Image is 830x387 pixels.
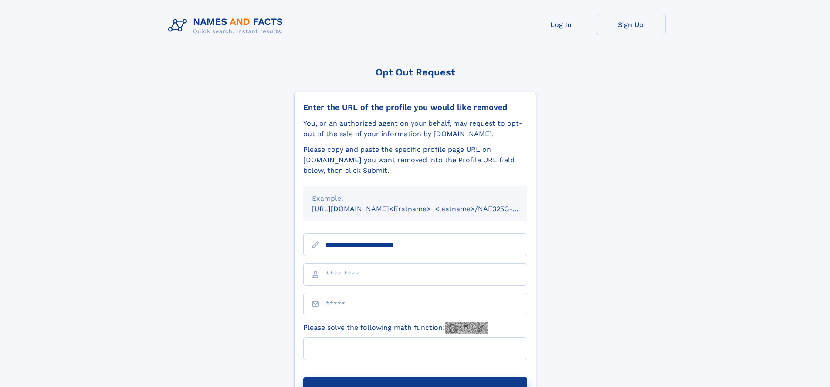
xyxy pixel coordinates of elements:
label: Please solve the following math function: [303,322,488,334]
small: [URL][DOMAIN_NAME]<firstname>_<lastname>/NAF325G-xxxxxxxx [312,205,544,213]
div: You, or an authorized agent on your behalf, may request to opt-out of the sale of your informatio... [303,118,527,139]
div: Example: [312,193,518,204]
img: Logo Names and Facts [165,14,290,38]
div: Opt Out Request [294,67,536,78]
a: Sign Up [596,14,666,35]
div: Enter the URL of the profile you would like removed [303,103,527,112]
div: Please copy and paste the specific profile page URL on [DOMAIN_NAME] you want removed into the Pr... [303,144,527,176]
a: Log In [526,14,596,35]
